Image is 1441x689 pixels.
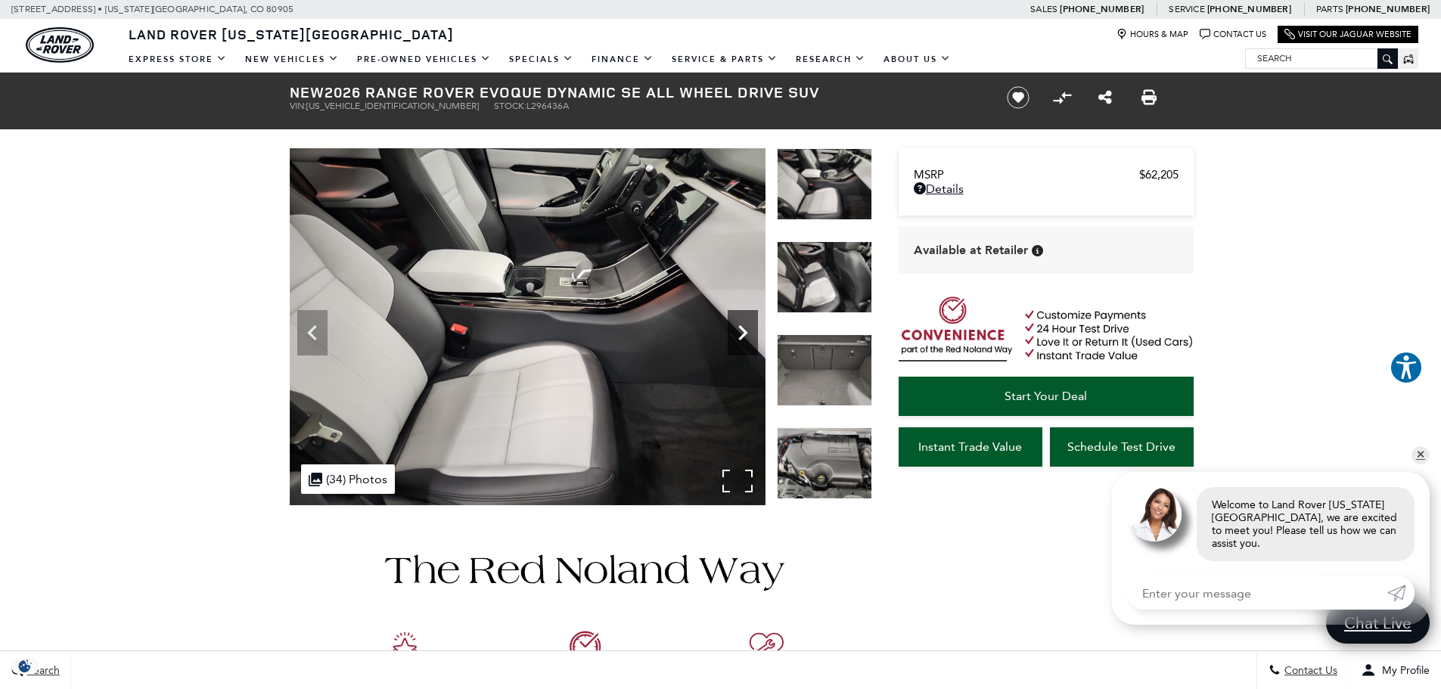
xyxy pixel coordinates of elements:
button: Save vehicle [1002,85,1035,110]
a: Print this New 2026 Range Rover Evoque Dynamic SE All Wheel Drive SUV [1141,88,1157,107]
span: Parts [1316,4,1343,14]
a: Submit [1387,576,1415,610]
a: MSRP $62,205 [914,168,1179,182]
a: Start Your Deal [899,377,1194,416]
aside: Accessibility Help Desk [1390,351,1423,387]
img: Opt-Out Icon [8,658,42,674]
a: [PHONE_NUMBER] [1060,3,1144,15]
a: Service & Parts [663,46,787,73]
a: [PHONE_NUMBER] [1346,3,1430,15]
a: [PHONE_NUMBER] [1207,3,1291,15]
span: Available at Retailer [914,242,1028,259]
span: VIN: [290,101,306,111]
a: Specials [500,46,582,73]
span: L296436A [526,101,569,111]
img: New 2026 Tribeca Blue LAND ROVER Dynamic SE image 28 [290,148,766,505]
a: Research [787,46,874,73]
a: Contact Us [1200,29,1266,40]
a: Share this New 2026 Range Rover Evoque Dynamic SE All Wheel Drive SUV [1098,88,1112,107]
span: MSRP [914,168,1139,182]
div: Next [728,310,758,355]
section: Click to Open Cookie Consent Modal [8,658,42,674]
img: Agent profile photo [1127,487,1182,542]
span: My Profile [1376,664,1430,677]
a: Pre-Owned Vehicles [348,46,500,73]
div: (34) Photos [301,464,395,494]
span: Start Your Deal [1005,389,1087,403]
span: $62,205 [1139,168,1179,182]
a: EXPRESS STORE [120,46,236,73]
a: Schedule Test Drive [1050,427,1194,467]
input: Enter your message [1127,576,1387,610]
img: New 2026 Tribeca Blue LAND ROVER Dynamic SE image 30 [777,334,872,406]
span: Stock: [494,101,526,111]
a: Details [914,182,1179,196]
a: [STREET_ADDRESS] • [US_STATE][GEOGRAPHIC_DATA], CO 80905 [11,4,293,14]
span: Contact Us [1281,664,1337,677]
div: Welcome to Land Rover [US_STATE][GEOGRAPHIC_DATA], we are excited to meet you! Please tell us how... [1197,487,1415,561]
img: New 2026 Tribeca Blue LAND ROVER Dynamic SE image 31 [777,427,872,499]
span: [US_VEHICLE_IDENTIFICATION_NUMBER] [306,101,479,111]
h1: 2026 Range Rover Evoque Dynamic SE All Wheel Drive SUV [290,84,982,101]
a: New Vehicles [236,46,348,73]
img: New 2026 Tribeca Blue LAND ROVER Dynamic SE image 28 [777,148,872,220]
span: Sales [1030,4,1057,14]
a: Instant Trade Value [899,427,1042,467]
span: Schedule Test Drive [1067,439,1175,454]
span: Service [1169,4,1204,14]
a: Finance [582,46,663,73]
a: About Us [874,46,960,73]
span: Land Rover [US_STATE][GEOGRAPHIC_DATA] [129,25,454,43]
a: Land Rover [US_STATE][GEOGRAPHIC_DATA] [120,25,463,43]
div: Previous [297,310,328,355]
a: Visit Our Jaguar Website [1284,29,1411,40]
strong: New [290,82,325,102]
img: Land Rover [26,27,94,63]
a: land-rover [26,27,94,63]
a: Hours & Map [1116,29,1188,40]
input: Search [1246,49,1397,67]
img: New 2026 Tribeca Blue LAND ROVER Dynamic SE image 29 [777,241,872,313]
span: Instant Trade Value [918,439,1022,454]
button: Open user profile menu [1349,651,1441,689]
nav: Main Navigation [120,46,960,73]
button: Compare Vehicle [1051,86,1073,109]
button: Explore your accessibility options [1390,351,1423,384]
